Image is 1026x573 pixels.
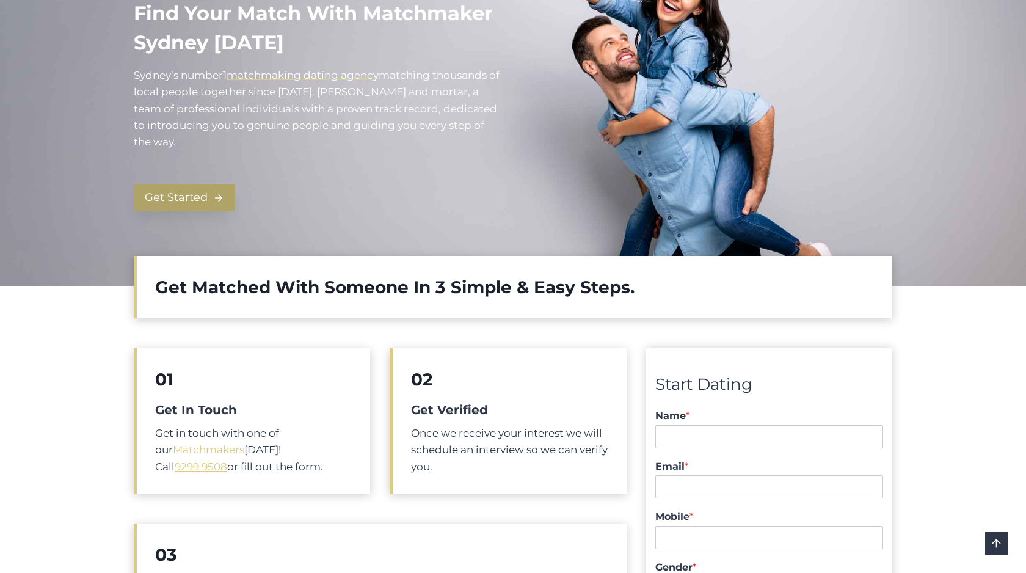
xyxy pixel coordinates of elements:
[134,184,235,211] a: Get Started
[411,367,608,392] h2: 02
[145,189,208,206] span: Get Started
[175,461,227,473] a: 9299 9508
[134,67,503,150] p: Sydney’s number atching thousands of local people together since [DATE]. [PERSON_NAME] and mortar...
[155,425,352,475] p: Get in touch with one of our [DATE]! Call or fill out the form.
[223,69,227,81] mark: 1
[155,274,874,300] h2: Get Matched With Someone In 3 Simple & Easy Steps.​
[155,542,608,568] h2: 03
[227,69,379,81] a: matchmaking dating agency
[173,443,244,456] a: Matchmakers
[411,401,608,419] h5: Get Verified
[985,532,1008,555] a: Scroll to top
[155,367,352,392] h2: 01
[379,69,390,81] mark: m
[411,425,608,475] p: Once we receive your interest we will schedule an interview so we can verify you.
[655,410,883,423] label: Name
[155,401,352,419] h5: Get In Touch
[655,526,883,549] input: Mobile
[655,372,883,398] div: Start Dating
[655,461,883,473] label: Email
[655,511,883,524] label: Mobile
